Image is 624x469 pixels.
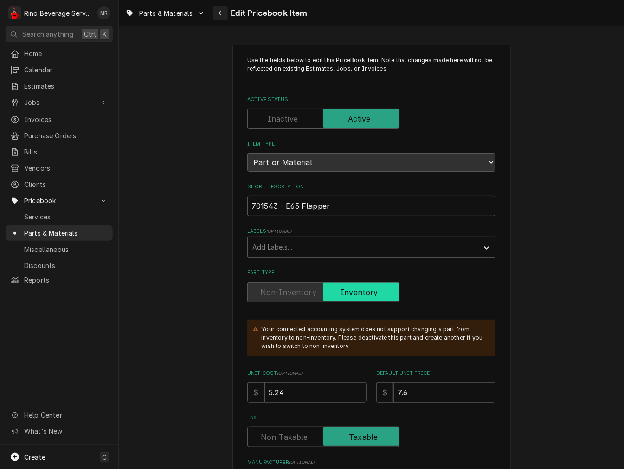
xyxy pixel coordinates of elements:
span: C [102,452,107,462]
a: Go to Help Center [6,407,113,423]
span: Home [24,49,108,58]
span: Discounts [24,261,108,270]
span: Ctrl [84,29,96,39]
div: Tax [247,414,495,447]
div: Part Type [247,269,495,302]
span: Calendar [24,65,108,75]
span: Parts & Materials [24,228,108,238]
label: Item Type [247,141,495,148]
span: Vendors [24,163,108,173]
span: Create [24,453,45,461]
span: ( optional ) [266,229,292,234]
a: Invoices [6,112,113,127]
span: Estimates [24,81,108,91]
a: Go to Jobs [6,95,113,110]
a: Estimates [6,78,113,94]
label: Unit Cost [247,370,367,377]
label: Manufacturer [247,459,495,466]
a: Purchase Orders [6,128,113,143]
span: Miscellaneous [24,244,108,254]
span: Bills [24,147,108,157]
label: Tax [247,414,495,422]
span: Search anything [22,29,73,39]
div: Item Type [247,141,495,172]
a: Parts & Materials [6,225,113,241]
span: ( optional ) [277,371,303,376]
div: MR [97,6,110,19]
div: Rino Beverage Service [24,8,92,18]
div: Labels [247,228,495,258]
a: Go to What's New [6,424,113,439]
a: Clients [6,177,113,192]
a: Reports [6,272,113,288]
a: Bills [6,144,113,160]
label: Part Type [247,269,495,276]
label: Short Description [247,183,495,191]
div: Your connected accounting system does not support changing a part from inventory to non-inventory... [261,325,486,351]
a: Miscellaneous [6,242,113,257]
div: Active Status [247,96,495,129]
div: Inventory [247,282,495,302]
span: Clients [24,180,108,189]
div: Unit Cost [247,370,367,403]
label: Default Unit Price [376,370,495,377]
span: Reports [24,275,108,285]
span: Purchase Orders [24,131,108,141]
span: Jobs [24,97,94,107]
span: ( optional ) [289,460,315,465]
label: Active Status [247,96,495,103]
div: R [8,6,21,19]
a: Services [6,209,113,225]
div: Short Description [247,183,495,216]
a: Go to Pricebook [6,193,113,208]
div: Rino Beverage Service's Avatar [8,6,21,19]
span: Edit Pricebook Item [228,7,308,19]
a: Calendar [6,62,113,77]
button: Search anythingCtrlK [6,26,113,42]
div: Default Unit Price [376,370,495,403]
button: Navigate back [213,6,228,20]
span: Services [24,212,108,222]
span: What's New [24,426,107,436]
a: Discounts [6,258,113,273]
a: Vendors [6,161,113,176]
a: Home [6,46,113,61]
input: Name used to describe this Part or Material [247,196,495,216]
span: Help Center [24,410,107,420]
a: Go to Parts & Materials [122,6,209,21]
span: Invoices [24,115,108,124]
div: Melissa Rinehart's Avatar [97,6,110,19]
p: Use the fields below to edit this PriceBook item. Note that changes made here will not be reflect... [247,56,495,82]
span: Parts & Materials [139,8,193,18]
label: Labels [247,228,495,235]
span: Pricebook [24,196,94,206]
span: K [103,29,107,39]
div: $ [376,382,393,403]
div: $ [247,382,264,403]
